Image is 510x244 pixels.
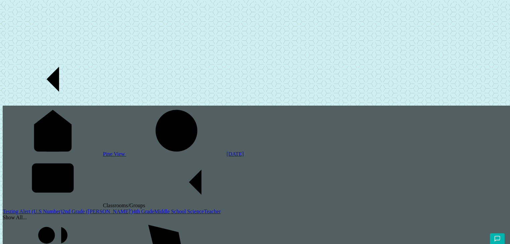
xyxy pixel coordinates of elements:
[103,203,245,208] span: Classrooms/Groups
[3,209,62,214] a: Testing Alert (U.S Number)
[133,209,154,214] a: 4th Grade
[62,209,133,214] a: 2nd Grade ([PERSON_NAME]')
[126,151,244,157] a: [DATE]
[3,151,126,157] a: Pine View
[154,209,204,214] a: Middle School Science
[103,151,126,157] span: Pine View
[204,209,221,214] a: Teacher
[3,215,510,221] div: Show All...
[227,151,244,157] span: [DATE]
